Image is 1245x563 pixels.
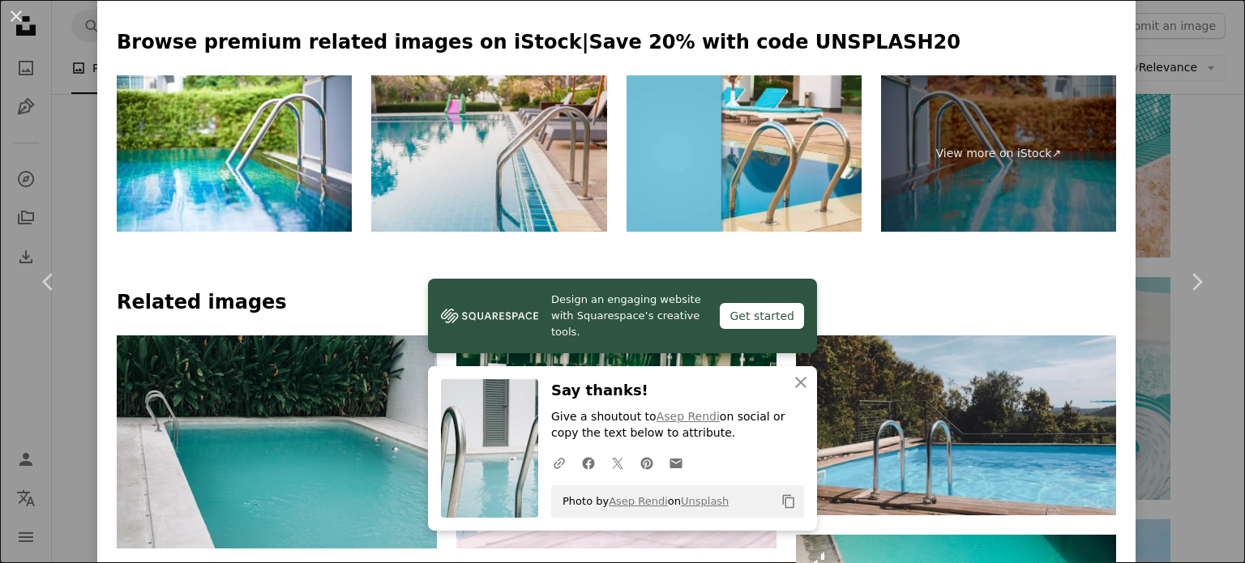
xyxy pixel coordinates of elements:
[796,418,1116,433] a: white swimming pool near green trees during daytime
[554,488,729,514] span: Photo by on
[117,30,1116,56] p: Browse premium related images on iStock | Save 20% with code UNSPLASH20
[881,75,1116,232] a: View more on iStock↗
[609,495,668,507] a: Asep Rendi
[661,446,691,479] a: Share over email
[720,303,804,329] div: Get started
[117,75,352,232] img: Little swimming pool in the garden
[441,304,538,328] img: file-1606177908946-d1eed1cbe4f5image
[775,488,802,515] button: Copy to clipboard
[117,335,437,548] img: a pool with a ladder in the middle of it
[117,290,1116,316] h4: Related images
[627,75,862,232] img: swimming pool with blue water and a metal staircase
[603,446,632,479] a: Share on Twitter
[681,495,729,507] a: Unsplash
[632,446,661,479] a: Share on Pinterest
[574,446,603,479] a: Share on Facebook
[1148,204,1245,360] a: Next
[371,75,606,232] img: Ladder stainless handrails for descent into swimming pool. Swimming pool with handrail . Ladder o...
[796,335,1116,515] img: white swimming pool near green trees during daytime
[551,409,804,441] p: Give a shoutout to on social or copy the text below to attribute.
[551,292,707,340] span: Design an engaging website with Squarespace’s creative tools.
[657,410,720,423] a: Asep Rendi
[428,279,817,353] a: Design an engaging website with Squarespace’s creative tools.Get started
[117,434,437,449] a: a pool with a ladder in the middle of it
[551,379,804,403] h3: Say thanks!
